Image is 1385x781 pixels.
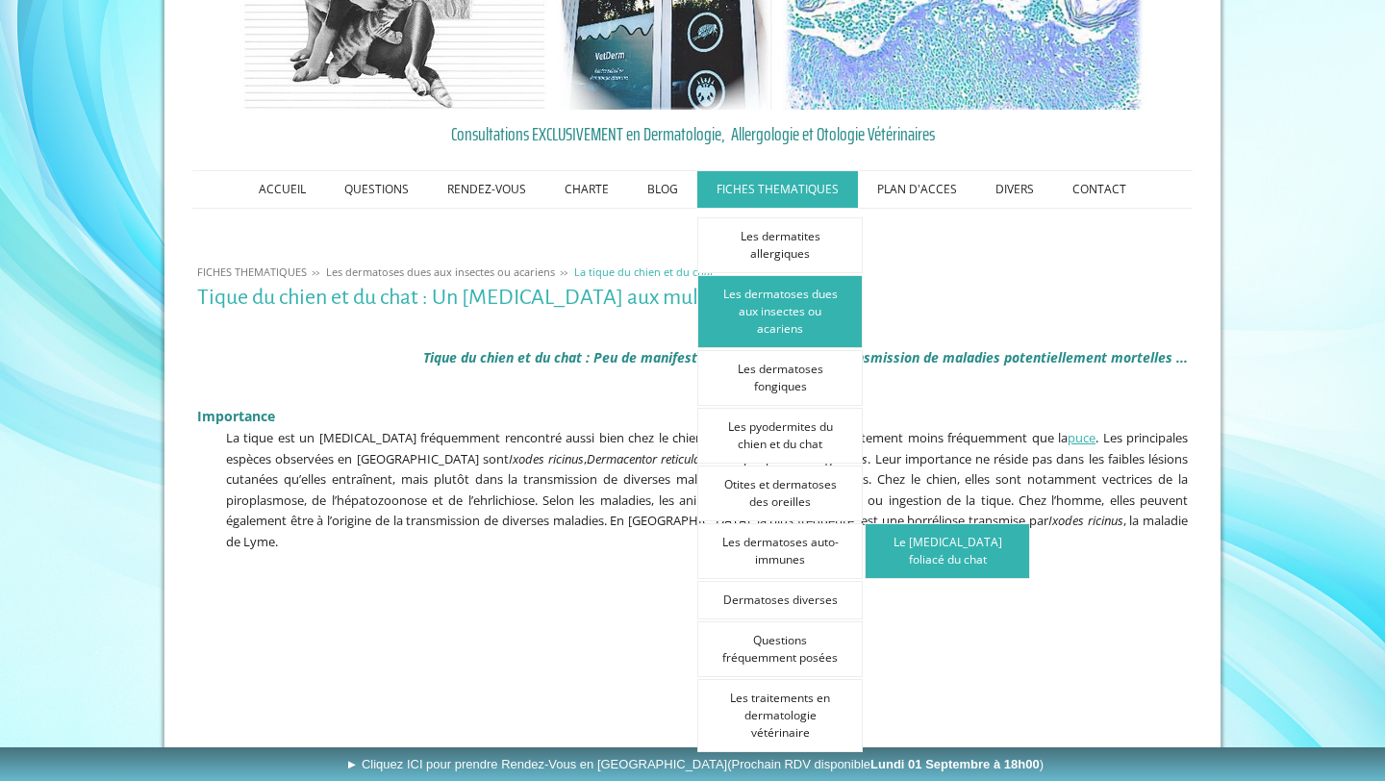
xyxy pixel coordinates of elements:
span: FICHES THEMATIQUES [197,265,307,279]
span: ► Cliquez ICI pour prendre Rendez-Vous en [GEOGRAPHIC_DATA] [345,757,1044,771]
a: RENDEZ-VOUS [428,171,545,208]
i: Ixodes ricinus [509,450,584,467]
a: CHARTE [545,171,628,208]
a: CONTACT [1053,171,1146,208]
a: FICHES THEMATIQUES [192,265,312,279]
a: Questions fréquemment posées [697,621,863,677]
span: (Prochain RDV disponible ) [727,757,1044,771]
a: puce [1068,429,1095,446]
a: Les dermatoses auto-immunes [697,523,863,579]
a: Les traitements en dermatologie vétérinaire [697,679,863,752]
a: La tique du chien et du chat [569,265,718,279]
a: FICHES THEMATIQUES [697,171,858,208]
a: Les dermatoses dues aux insectes ou acariens [321,265,560,279]
a: Les dermatoses dues aux insectes ou acariens [697,275,863,348]
i: Dermacentor reticulatus [587,450,717,467]
a: Consultations EXCLUSIVEMENT en Dermatologie, Allergologie et Otologie Vétérinaires [197,119,1188,148]
a: Dermatoses diverses [697,581,863,619]
a: Les pyodermites du chien et du chat [697,408,863,464]
em: Tique du chien et du chat : Peu de manifestations cutanées mais transmission de maladies potentie... [423,348,1188,366]
span: Importance [197,407,275,425]
span: La tique est un [MEDICAL_DATA] fréquemment rencontré aussi bien chez le chien que chez le chat, m... [226,429,1188,550]
a: PLAN D'ACCES [858,171,976,208]
a: DIVERS [976,171,1053,208]
span: Les dermatoses dues aux insectes ou acariens [326,265,555,279]
a: Les dermatoses fongiques [697,350,863,406]
a: Les dermatites allergiques [697,217,863,273]
a: Otites et dermatoses des oreilles [697,466,863,521]
span: La tique du chien et du chat [574,265,714,279]
a: QUESTIONS [325,171,428,208]
a: Le [MEDICAL_DATA] foliacé du chat [865,523,1030,579]
a: ACCUEIL [239,171,325,208]
a: BLOG [628,171,697,208]
h1: Tique du chien et du chat : Un [MEDICAL_DATA] aux multiples facettes [197,286,1188,310]
i: Ixodes ricinus [1048,512,1123,529]
b: Lundi 01 Septembre à 18h00 [870,757,1040,771]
